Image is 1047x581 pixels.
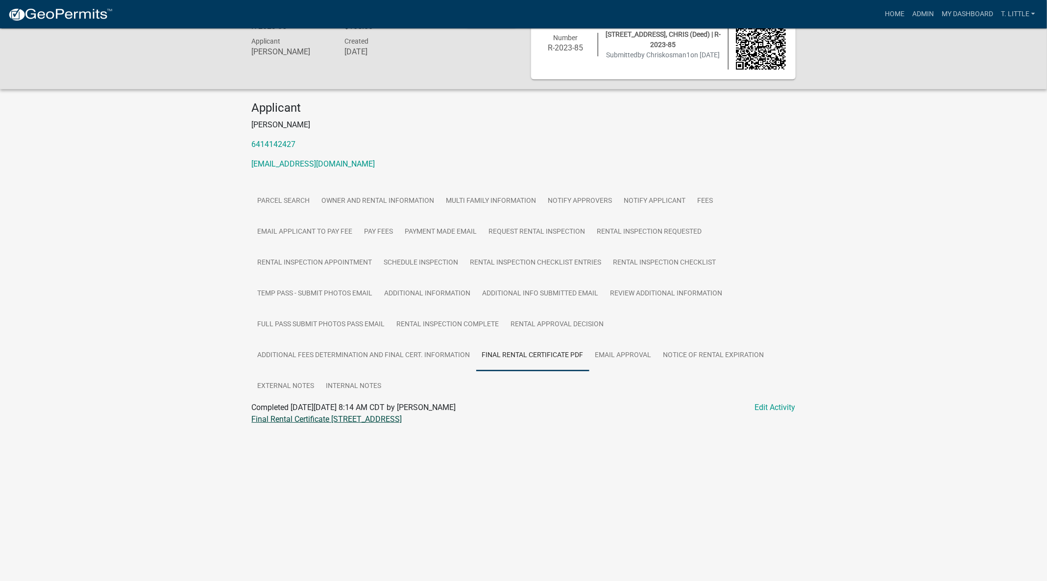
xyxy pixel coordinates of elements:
[344,37,368,45] span: Created
[542,186,618,217] a: Notify Approvers
[605,278,729,310] a: Review Additional Information
[589,340,657,371] a: Email Approval
[606,30,721,48] span: [STREET_ADDRESS], CHRIS (Deed) | R-2023-85
[440,186,542,217] a: Multi Family Information
[399,217,483,248] a: Payment Made Email
[553,34,578,42] span: Number
[252,371,320,402] a: External Notes
[252,37,281,45] span: Applicant
[908,5,938,24] a: Admin
[477,278,605,310] a: Additional Info submitted Email
[881,5,908,24] a: Home
[252,119,796,131] p: [PERSON_NAME]
[997,5,1039,24] a: T. Little
[505,309,610,340] a: Rental Approval Decision
[476,340,589,371] a: Final Rental Certificate PDF
[607,51,720,59] span: Submitted on [DATE]
[320,371,388,402] a: Internal Notes
[483,217,591,248] a: Request Rental Inspection
[379,278,477,310] a: Additional Information
[736,20,786,70] img: QR code
[692,186,719,217] a: Fees
[359,217,399,248] a: Pay Fees
[591,217,708,248] a: Rental Inspection Requested
[657,340,770,371] a: Notice of Rental Expiration
[316,186,440,217] a: Owner and Rental Information
[378,247,464,279] a: Schedule Inspection
[391,309,505,340] a: Rental Inspection Complete
[755,402,796,413] a: Edit Activity
[252,309,391,340] a: Full Pass Submit Photos Pass Email
[252,140,296,149] a: 6414142427
[252,403,456,412] span: Completed [DATE][DATE] 8:14 AM CDT by [PERSON_NAME]
[252,159,375,169] a: [EMAIL_ADDRESS][DOMAIN_NAME]
[252,217,359,248] a: Email Applicant to Pay Fee
[252,247,378,279] a: Rental Inspection Appointment
[938,5,997,24] a: My Dashboard
[344,47,423,56] h6: [DATE]
[252,186,316,217] a: Parcel search
[608,247,722,279] a: Rental Inspection Checklist
[464,247,608,279] a: Rental Inspection Checklist Entries
[541,43,591,52] h6: R-2023-85
[252,101,796,115] h4: Applicant
[252,47,330,56] h6: [PERSON_NAME]
[252,340,476,371] a: Additional Fees Determination and Final Cert. Information
[252,278,379,310] a: Temp Pass - Submit photos Email
[618,186,692,217] a: Notify Applicant
[252,414,402,424] a: Final Rental Certificate [STREET_ADDRESS]
[638,51,691,59] span: by Chriskosman1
